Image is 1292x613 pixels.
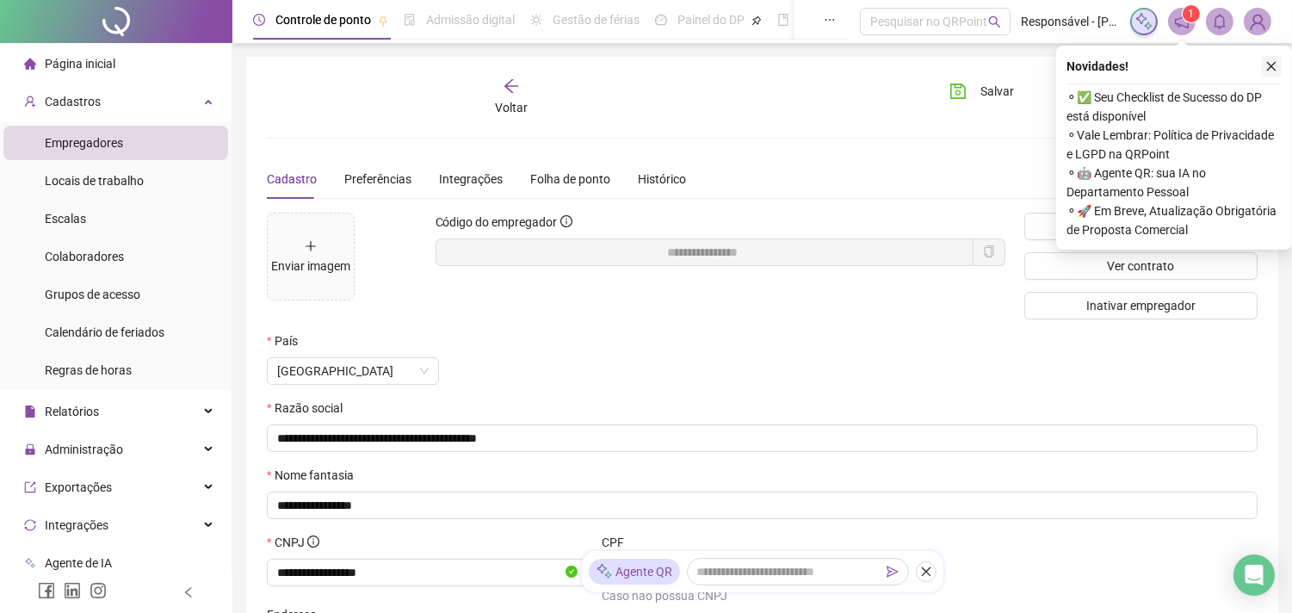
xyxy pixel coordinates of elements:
[45,363,132,377] span: Regras de horas
[1021,12,1120,31] span: Responsável - [PERSON_NAME]
[45,405,99,418] span: Relatórios
[495,101,528,115] span: Voltar
[980,82,1014,101] span: Salvar
[824,14,836,26] span: ellipsis
[589,559,680,585] div: Agente QR
[45,325,164,339] span: Calendário de feriados
[45,95,101,108] span: Cadastros
[1265,60,1277,72] span: close
[271,257,350,276] div: Enviar imagem
[404,14,416,26] span: file-done
[64,582,81,599] span: linkedin
[1183,5,1200,22] sup: 1
[90,582,107,599] span: instagram
[436,215,558,229] span: Código do empregador
[777,14,789,26] span: book
[45,288,140,301] span: Grupos de acesso
[530,170,610,189] div: Folha de ponto
[983,245,995,257] span: copy
[920,566,932,578] span: close
[1066,88,1282,126] span: ⚬ ✅ Seu Checklist de Sucesso do DP está disponível
[602,533,635,552] label: CPF
[596,563,613,581] img: sparkle-icon.fc2bf0ac1784a2077858766a79e2daf3.svg
[45,480,112,494] span: Exportações
[45,57,115,71] span: Página inicial
[344,172,411,186] span: Preferências
[38,582,55,599] span: facebook
[1134,12,1153,31] img: sparkle-icon.fc2bf0ac1784a2077858766a79e2daf3.svg
[24,406,36,418] span: file
[530,14,542,26] span: sun
[267,170,317,189] div: Cadastro
[275,331,298,350] span: País
[275,399,343,418] span: Razão social
[1066,57,1128,76] span: Novidades !
[45,556,112,570] span: Agente de IA
[1024,292,1258,319] button: Inativar empregador
[988,15,1001,28] span: search
[887,566,899,578] span: send
[45,212,86,226] span: Escalas
[1245,9,1270,34] img: 36590
[1212,14,1227,29] span: bell
[45,136,123,150] span: Empregadores
[275,466,354,485] span: Nome fantasia
[45,518,108,532] span: Integrações
[1107,257,1174,276] span: Ver contrato
[553,13,640,27] span: Gestão de férias
[307,536,319,548] span: info-circle
[24,519,36,531] span: sync
[24,58,36,70] span: home
[655,14,667,26] span: dashboard
[602,586,923,605] div: Caso não possua CNPJ
[378,15,388,26] span: pushpin
[1024,213,1258,240] button: Gerar QRCode
[751,15,762,26] span: pushpin
[1233,554,1275,596] div: Open Intercom Messenger
[45,174,144,188] span: Locais de trabalho
[305,240,317,252] span: plus
[560,215,572,227] span: info-circle
[949,83,967,100] span: save
[1024,252,1258,280] button: Ver contrato
[937,77,1027,105] button: Salvar
[1066,126,1282,164] span: ⚬ Vale Lembrar: Política de Privacidade e LGPD na QRPoint
[24,443,36,455] span: lock
[45,250,124,263] span: Colaboradores
[277,358,429,384] span: Brasil
[1086,296,1196,315] span: Inativar empregador
[426,13,515,27] span: Admissão digital
[45,443,123,456] span: Administração
[275,13,371,27] span: Controle de ponto
[1174,14,1190,29] span: notification
[439,170,503,189] div: Integrações
[275,533,319,552] span: CNPJ
[24,481,36,493] span: export
[1189,8,1195,20] span: 1
[1066,201,1282,239] span: ⚬ 🚀 Em Breve, Atualização Obrigatória de Proposta Comercial
[1066,164,1282,201] span: ⚬ 🤖 Agente QR: sua IA no Departamento Pessoal
[24,96,36,108] span: user-add
[503,77,520,95] span: arrow-left
[638,170,686,189] div: Histórico
[253,14,265,26] span: clock-circle
[677,13,745,27] span: Painel do DP
[182,586,195,598] span: left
